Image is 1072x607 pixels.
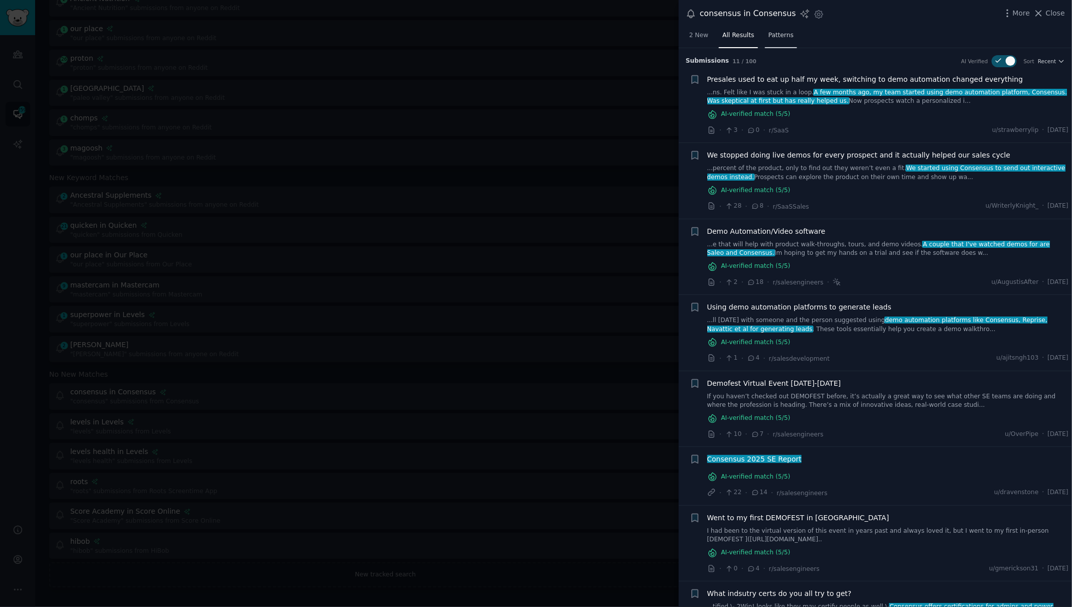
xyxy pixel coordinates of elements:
div: AI Verified [961,58,988,65]
span: 7 [751,430,763,439]
span: AI-verified match ( 5 /5) [721,186,791,195]
span: r/salesdevelopment [769,355,830,362]
span: r/salesengineers [777,490,828,497]
span: 14 [751,488,768,497]
span: 18 [747,278,763,287]
span: · [1042,126,1044,135]
span: r/salesengineers [773,279,824,286]
a: Using demo automation platforms to generate leads [707,302,892,313]
span: AI-verified match ( 5 /5) [721,414,791,423]
span: · [719,353,721,364]
span: Recent [1038,58,1056,65]
span: · [741,563,743,574]
span: 2 [725,278,737,287]
span: r/salesengineers [769,565,820,572]
span: 11 / 100 [733,58,757,64]
button: More [1002,8,1030,19]
span: u/ajitsngh103 [997,354,1039,363]
span: 0 [725,564,737,573]
span: 0 [747,126,759,135]
span: r/salesengineers [773,431,824,438]
span: 10 [725,430,741,439]
span: Submission s [686,57,729,66]
span: [DATE] [1048,126,1068,135]
span: 1 [725,354,737,363]
a: Demo Automation/Video software [707,226,826,237]
span: AI-verified match ( 5 /5) [721,473,791,482]
span: · [763,563,765,574]
span: We started using Consensus to send out interactive demos instead. [707,165,1065,181]
a: Demofest Virtual Event [DATE]-[DATE] [707,378,841,389]
a: All Results [719,28,757,48]
span: [DATE] [1048,430,1068,439]
span: demo automation platforms like Consensus, Reprise, Navattic et al for generating leads [707,317,1048,333]
span: [DATE] [1048,278,1068,287]
span: · [1042,202,1044,211]
span: u/strawberrylip [992,126,1039,135]
a: Patterns [765,28,797,48]
span: u/AugustisAfter [992,278,1039,287]
span: · [741,277,743,287]
span: · [719,125,721,135]
span: · [1042,354,1044,363]
span: 22 [725,488,741,497]
span: 8 [751,202,763,211]
span: AI-verified match ( 5 /5) [721,548,791,557]
span: r/SaaSSales [773,203,809,210]
span: u/OverPipe [1005,430,1038,439]
span: · [767,201,769,212]
a: What indsutry certs do you all try to get? [707,588,852,599]
span: r/SaaS [769,127,789,134]
span: · [767,429,769,439]
span: · [719,201,721,212]
a: Consensus 2025 SE Report [707,454,802,465]
span: AI-verified match ( 5 /5) [721,338,791,347]
a: ...ns. Felt like I was stuck in a loop.A few months ago, my team started using demo automation pl... [707,88,1069,106]
button: Recent [1038,58,1065,65]
span: · [827,277,829,287]
span: 3 [725,126,737,135]
div: consensus in Consensus [700,8,796,20]
span: We stopped doing live demos for every prospect and it actually helped our sales cycle [707,150,1011,161]
span: · [1042,488,1044,497]
span: · [745,429,747,439]
span: · [763,353,765,364]
button: Close [1033,8,1065,19]
span: u/dravenstone [994,488,1039,497]
span: Close [1046,8,1065,19]
span: · [719,488,721,498]
a: 2 New [686,28,712,48]
span: u/WriterlyKnight_ [986,202,1039,211]
span: · [1042,430,1044,439]
span: · [767,277,769,287]
span: · [719,429,721,439]
span: More [1013,8,1030,19]
span: · [771,488,773,498]
span: · [745,488,747,498]
span: All Results [722,31,754,40]
span: [DATE] [1048,202,1068,211]
a: ...e that will help with product walk-throughs, tours, and demo videos.A couple that I've watched... [707,240,1069,258]
span: · [741,353,743,364]
span: A few months ago, my team started using demo automation platform, Consensus. Was skeptical at fir... [707,89,1067,105]
a: I had been to the virtual version of this event in years past and always loved it, but I went to ... [707,527,1069,544]
span: · [741,125,743,135]
a: Went to my first DEMOFEST in [GEOGRAPHIC_DATA] [707,513,889,523]
span: 4 [747,564,759,573]
a: ...ll [DATE] with someone and the person suggested usingdemo automation platforms like Consensus,... [707,316,1069,334]
span: AI-verified match ( 5 /5) [721,262,791,271]
div: Sort [1024,58,1035,65]
span: · [763,125,765,135]
span: · [719,277,721,287]
span: Patterns [769,31,794,40]
span: Consensus 2025 SE Report [706,455,803,463]
a: Presales used to eat up half my week, switching to demo automation changed everything [707,74,1023,85]
span: [DATE] [1048,564,1068,573]
span: 2 New [689,31,708,40]
a: ...percent of the product, only to find out they weren’t even a fit.We started using Consensus to... [707,164,1069,182]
